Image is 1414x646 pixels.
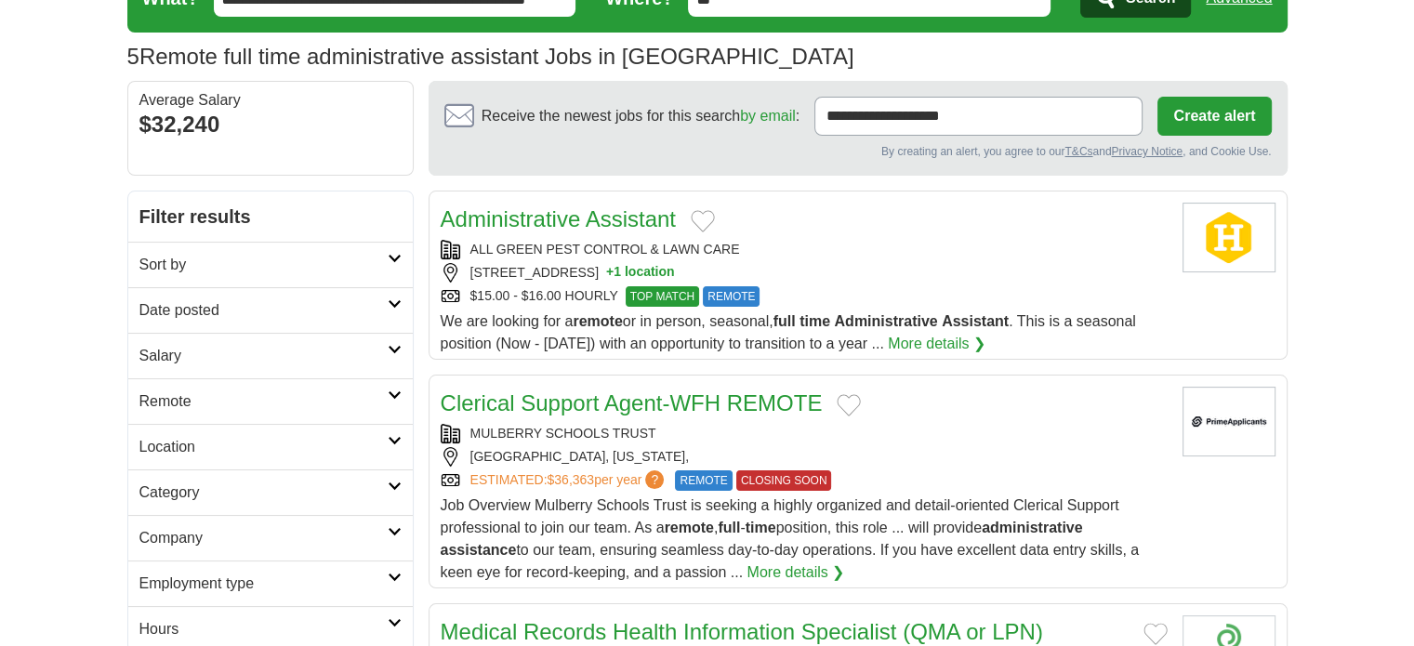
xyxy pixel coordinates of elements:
[665,520,714,535] strong: remote
[128,242,413,287] a: Sort by
[441,542,517,558] strong: assistance
[606,263,614,283] span: +
[482,105,800,127] span: Receive the newest jobs for this search :
[773,313,796,329] strong: full
[139,299,388,322] h2: Date posted
[703,286,760,307] span: REMOTE
[645,470,664,489] span: ?
[800,313,830,329] strong: time
[834,313,937,329] strong: Administrative
[128,333,413,378] a: Salary
[747,561,844,584] a: More details ❯
[1183,203,1275,272] img: Company logo
[1183,387,1275,456] img: Company logo
[982,520,1082,535] strong: administrative
[128,287,413,333] a: Date posted
[128,469,413,515] a: Category
[139,436,388,458] h2: Location
[942,313,1009,329] strong: Assistant
[1143,623,1168,645] button: Add to favorite jobs
[139,390,388,413] h2: Remote
[139,527,388,549] h2: Company
[441,206,676,231] a: Administrative Assistant
[441,240,1168,259] div: ALL GREEN PEST CONTROL & LAWN CARE
[128,424,413,469] a: Location
[441,447,1168,467] div: [GEOGRAPHIC_DATA], [US_STATE],
[1111,145,1183,158] a: Privacy Notice
[139,108,402,141] div: $32,240
[444,143,1272,160] div: By creating an alert, you agree to our and , and Cookie Use.
[626,286,699,307] span: TOP MATCH
[139,93,402,108] div: Average Salary
[606,263,675,283] button: +1 location
[139,481,388,504] h2: Category
[718,520,740,535] strong: full
[139,345,388,367] h2: Salary
[888,333,985,355] a: More details ❯
[128,515,413,560] a: Company
[441,263,1168,283] div: [STREET_ADDRESS]
[128,191,413,242] h2: Filter results
[837,394,861,416] button: Add to favorite jobs
[139,573,388,595] h2: Employment type
[675,470,732,491] span: REMOTE
[470,470,668,491] a: ESTIMATED:$36,363per year?
[441,286,1168,307] div: $15.00 - $16.00 HOURLY
[127,40,139,73] span: 5
[573,313,622,329] strong: remote
[1064,145,1092,158] a: T&Cs
[441,313,1136,351] span: We are looking for a or in person, seasonal, . This is a seasonal position (Now - [DATE]) with an...
[740,108,796,124] a: by email
[128,378,413,424] a: Remote
[139,254,388,276] h2: Sort by
[128,560,413,606] a: Employment type
[736,470,832,491] span: CLOSING SOON
[441,390,823,415] a: Clerical Support Agent-WFH REMOTE
[127,44,854,69] h1: Remote full time administrative assistant Jobs in [GEOGRAPHIC_DATA]
[691,210,715,232] button: Add to favorite jobs
[547,472,594,487] span: $36,363
[441,424,1168,443] div: MULBERRY SCHOOLS TRUST
[139,618,388,640] h2: Hours
[1157,97,1271,136] button: Create alert
[441,497,1140,580] span: Job Overview Mulberry Schools Trust is seeking a highly organized and detail-oriented Clerical Su...
[746,520,776,535] strong: time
